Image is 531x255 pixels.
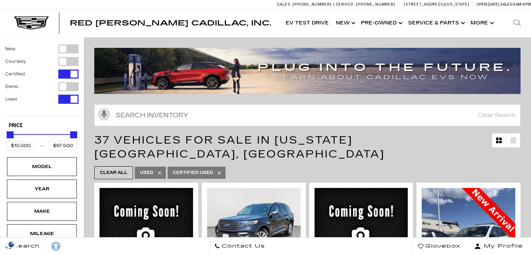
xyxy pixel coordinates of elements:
label: Courtesy [5,58,26,65]
span: 9 AM-6 PM [513,2,531,7]
div: Mileage [24,230,59,238]
div: ModelModel [7,157,77,176]
a: Glovebox [412,238,466,255]
span: My Profile [481,241,523,251]
a: EV Test Drive [282,9,332,37]
span: Search [11,241,40,251]
input: Maximum [49,141,77,150]
a: [STREET_ADDRESS][US_STATE] [404,2,470,7]
span: Open [DATE] [477,2,500,7]
div: Make [24,207,59,215]
h5: Price [9,123,75,129]
a: Pre-Owned [357,9,405,37]
div: YearYear [7,180,77,198]
img: Opt-Out Icon [3,241,20,248]
span: [PHONE_NUMBER] [293,2,332,7]
button: More [467,9,496,37]
span: Clear All [100,168,127,177]
div: MileageMileage [7,224,77,243]
a: New [332,9,357,37]
label: Used [5,96,17,103]
div: MakeMake [7,202,77,221]
div: Minimum Price [7,131,14,138]
input: Minimum [7,141,35,150]
section: Click to Open Cookie Consent Modal [3,241,20,248]
img: ev-blog-post-banners4 [94,48,526,94]
span: [PHONE_NUMBER] [356,2,395,7]
a: Contact Us [209,238,271,255]
a: Service: [PHONE_NUMBER] [333,2,397,6]
span: Contact Us [220,241,265,251]
a: Red [PERSON_NAME] Cadillac, Inc. [70,20,271,27]
div: Price [7,129,77,150]
svg: Click to toggle on voice search [98,108,110,121]
span: Certified Used [173,168,213,177]
img: Cadillac Dark Logo with Cadillac White Text [14,16,49,30]
div: Model [24,163,59,170]
label: Demo [5,83,18,90]
input: Search Inventory [94,104,521,126]
label: New [5,45,15,52]
a: Sales: [PHONE_NUMBER] [277,2,333,6]
span: Used [140,168,153,177]
div: Maximum Price [70,131,77,138]
div: Filter by Vehicle Type [5,44,79,116]
span: 37 Vehicles for Sale in [US_STATE][GEOGRAPHIC_DATA], [GEOGRAPHIC_DATA] [94,134,385,160]
button: Open user profile menu [466,238,531,255]
span: Sales: [500,2,513,7]
a: Service & Parts [405,9,467,37]
div: Year [24,185,59,193]
span: Red [PERSON_NAME] Cadillac, Inc. [70,19,271,27]
span: Service: [336,2,355,7]
label: Certified [5,71,25,78]
span: Glovebox [423,241,460,251]
span: Sales: [277,2,292,7]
